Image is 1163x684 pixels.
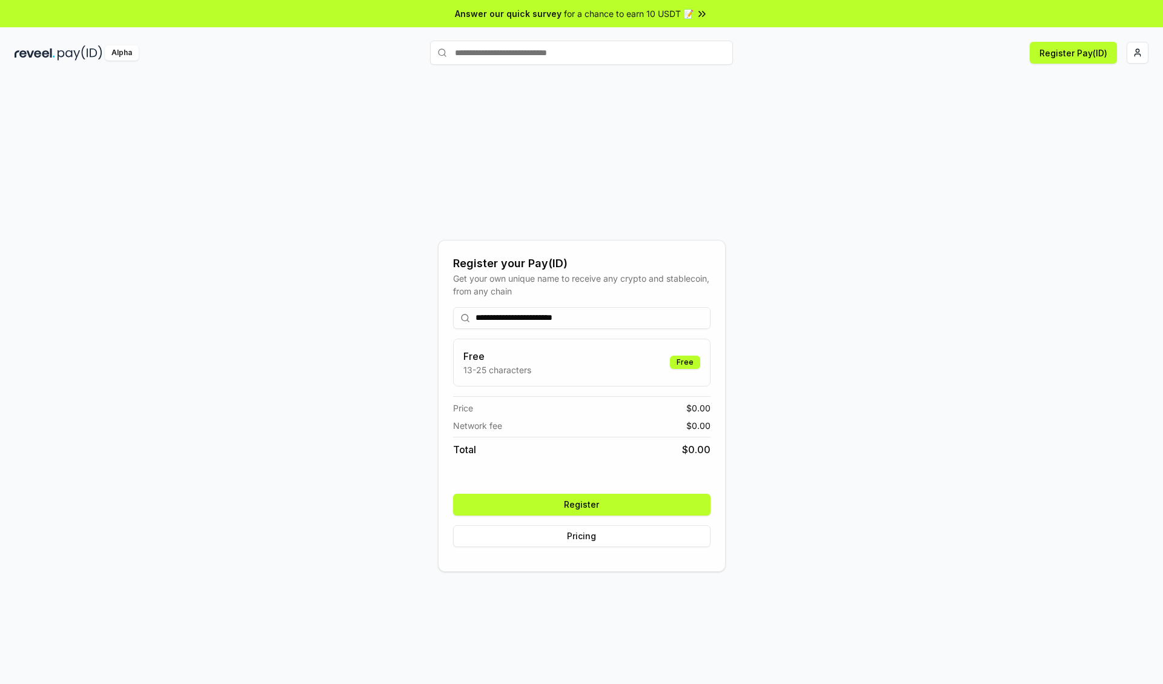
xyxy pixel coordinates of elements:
[453,442,476,457] span: Total
[15,45,55,61] img: reveel_dark
[564,7,694,20] span: for a chance to earn 10 USDT 📝
[463,364,531,376] p: 13-25 characters
[58,45,102,61] img: pay_id
[1030,42,1117,64] button: Register Pay(ID)
[453,494,711,516] button: Register
[686,419,711,432] span: $ 0.00
[686,402,711,414] span: $ 0.00
[453,419,502,432] span: Network fee
[670,356,700,369] div: Free
[105,45,139,61] div: Alpha
[453,402,473,414] span: Price
[453,525,711,547] button: Pricing
[453,272,711,297] div: Get your own unique name to receive any crypto and stablecoin, from any chain
[463,349,531,364] h3: Free
[682,442,711,457] span: $ 0.00
[453,255,711,272] div: Register your Pay(ID)
[455,7,562,20] span: Answer our quick survey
